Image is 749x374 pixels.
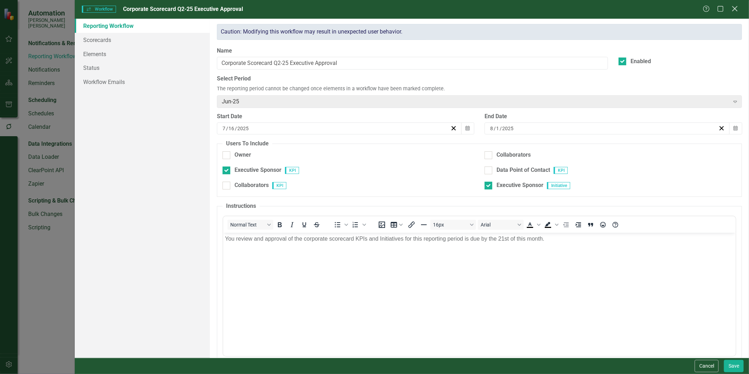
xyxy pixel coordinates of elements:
[274,220,286,230] button: Bold
[217,47,608,55] label: Name
[75,33,209,47] a: Scorecards
[235,151,251,159] div: Owner
[223,202,260,210] legend: Instructions
[477,220,523,230] button: Font Arial
[235,125,237,132] span: /
[217,75,742,83] label: Select Period
[500,125,502,132] span: /
[485,113,742,121] div: End Date
[584,220,596,230] button: Blockquote
[75,19,209,33] a: Reporting Workflow
[217,57,608,70] input: Name
[82,6,116,13] span: Workflow
[572,220,584,230] button: Increase indent
[609,220,621,230] button: Help
[235,181,269,189] div: Collaborators
[311,220,323,230] button: Strikethrough
[285,167,299,174] span: KPI
[480,222,515,228] span: Arial
[597,220,609,230] button: Emojis
[494,125,496,132] span: /
[418,220,430,230] button: Horizontal line
[349,220,367,230] div: Numbered list
[376,220,388,230] button: Insert image
[524,220,541,230] div: Text color Black
[123,6,243,12] span: Corporate Scorecard Q2-25 Executive Approval
[217,24,742,40] div: Caution: Modifying this workflow may result in unexpected user behavior.
[388,220,405,230] button: Table
[560,220,572,230] button: Decrease indent
[230,222,265,228] span: Normal Text
[695,360,719,372] button: Cancel
[433,222,467,228] span: 16px
[497,181,543,189] div: Executive Sponsor
[223,140,272,148] legend: Users To Include
[497,166,550,174] div: Data Point of Contact
[272,182,286,189] span: KPI
[497,151,531,159] div: Collaborators
[226,125,228,132] span: /
[406,220,418,230] button: Insert/edit link
[217,113,474,121] div: Start Date
[227,220,273,230] button: Block Normal Text
[217,85,445,93] span: The reporting period cannot be changed once elements in a workflow have been marked complete.
[331,220,349,230] div: Bullet list
[75,75,209,89] a: Workflow Emails
[75,47,209,61] a: Elements
[631,58,651,66] div: Enabled
[547,182,570,189] span: Initiative
[298,220,310,230] button: Underline
[223,233,736,356] iframe: Rich Text Area
[554,167,568,174] span: KPI
[542,220,559,230] div: Background color Black
[75,61,209,75] a: Status
[286,220,298,230] button: Italic
[430,220,476,230] button: Font size 16px
[724,360,744,372] button: Save
[222,97,730,105] div: Jun-25
[235,166,281,174] div: Executive Sponsor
